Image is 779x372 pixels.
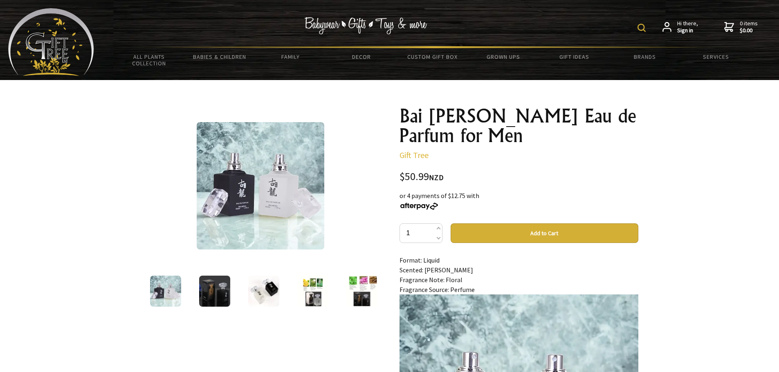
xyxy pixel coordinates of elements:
div: $50.99 [400,172,638,183]
span: 0 items [740,20,758,34]
a: 0 items$0.00 [724,20,758,34]
a: Custom Gift Box [397,48,468,65]
img: Bai MENG Eau de Parfum for Men [199,276,230,307]
a: Brands [610,48,680,65]
button: Add to Cart [451,223,638,243]
div: or 4 payments of $12.75 with [400,191,638,210]
a: Decor [326,48,397,65]
img: Bai MENG Eau de Parfum for Men [248,276,279,307]
img: Afterpay [400,203,439,210]
img: Bai MENG Eau de Parfum for Men [297,276,328,307]
a: All Plants Collection [114,48,184,72]
a: Babies & Children [184,48,255,65]
img: Bai MENG Eau de Parfum for Men [150,276,181,307]
img: Babyware - Gifts - Toys and more... [8,8,94,76]
img: Bai MENG Eau de Parfum for Men [197,122,324,249]
a: Gift Ideas [539,48,609,65]
strong: Sign in [677,27,698,34]
img: product search [638,24,646,32]
span: Hi there, [677,20,698,34]
h1: Bai [PERSON_NAME] Eau de Parfum for Men [400,106,638,145]
a: Services [680,48,751,65]
strong: $0.00 [740,27,758,34]
a: Grown Ups [468,48,539,65]
a: Gift Tree [400,150,429,160]
a: Family [255,48,326,65]
img: Babywear - Gifts - Toys & more [305,17,427,34]
img: Bai MENG Eau de Parfum for Men [346,276,377,307]
span: NZD [429,173,444,182]
a: Hi there,Sign in [662,20,698,34]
